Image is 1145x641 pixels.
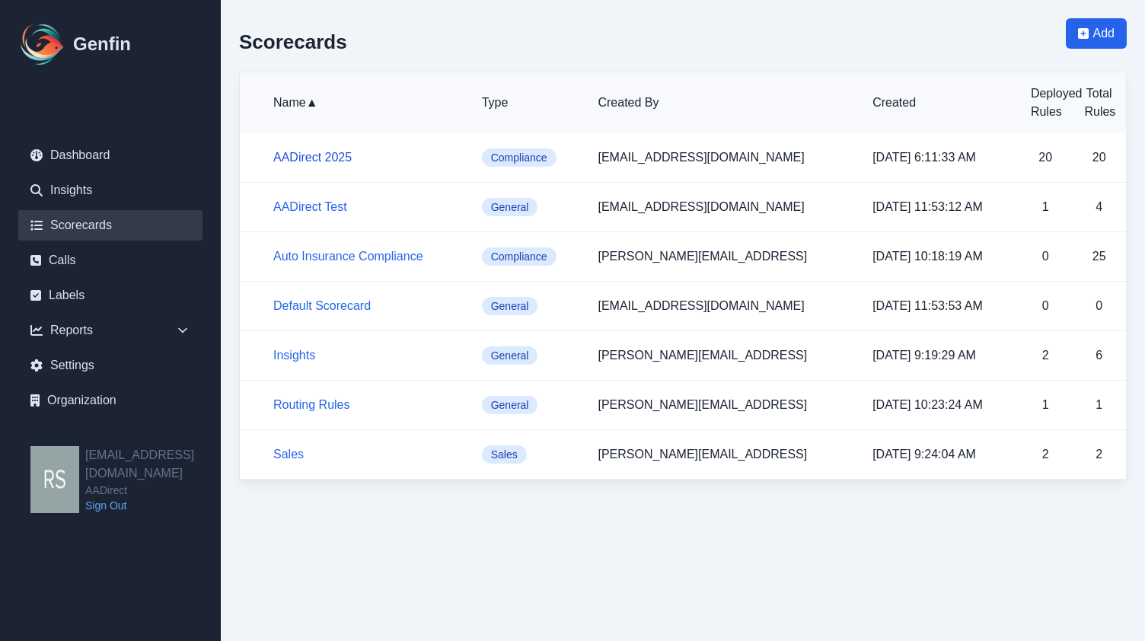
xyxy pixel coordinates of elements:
span: Compliance [482,247,557,266]
span: Sales [482,445,527,464]
h1: Genfin [73,32,131,56]
p: [DATE] 11:53:12 AM [872,198,1006,216]
a: Scorecards [18,210,203,241]
p: 20 [1084,148,1114,167]
p: [DATE] 10:23:24 AM [872,396,1006,414]
th: Created [860,72,1019,133]
span: AADirect [85,483,221,498]
a: AADirect 2025 [273,151,352,164]
p: [PERSON_NAME][EMAIL_ADDRESS] [598,445,848,464]
a: AADirect Test [273,200,347,213]
p: 20 [1031,148,1060,167]
a: Labels [18,280,203,311]
p: 1 [1031,198,1060,216]
th: Type [470,72,586,133]
h2: [EMAIL_ADDRESS][DOMAIN_NAME] [85,446,221,483]
a: Default Scorecard [273,299,371,312]
p: 6 [1084,346,1114,365]
span: General [482,396,538,414]
span: Compliance [482,148,557,167]
a: Settings [18,350,203,381]
p: 0 [1031,247,1060,266]
p: 2 [1031,346,1060,365]
span: General [482,297,538,315]
a: Auto Insurance Compliance [273,250,423,263]
p: 0 [1084,297,1114,315]
p: 4 [1084,198,1114,216]
p: [DATE] 11:53:53 AM [872,297,1006,315]
img: rsharma@aainsco.com [30,446,79,513]
p: [EMAIL_ADDRESS][DOMAIN_NAME] [598,198,848,216]
a: Insights [273,349,315,362]
a: Sales [273,448,304,461]
p: [DATE] 9:24:04 AM [872,445,1006,464]
p: 1 [1084,396,1114,414]
p: [EMAIL_ADDRESS][DOMAIN_NAME] [598,297,848,315]
a: Organization [18,385,203,416]
th: Name ▲ [240,72,470,133]
th: Total Rules [1072,72,1126,133]
a: Calls [18,245,203,276]
p: [EMAIL_ADDRESS][DOMAIN_NAME] [598,148,848,167]
span: General [482,346,538,365]
p: [DATE] 9:19:29 AM [872,346,1006,365]
a: Sign Out [85,498,221,513]
a: Routing Rules [273,398,350,411]
span: General [482,198,538,216]
p: [DATE] 6:11:33 AM [872,148,1006,167]
a: Add [1066,18,1127,72]
p: [PERSON_NAME][EMAIL_ADDRESS] [598,247,848,266]
p: [PERSON_NAME][EMAIL_ADDRESS] [598,396,848,414]
p: 1 [1031,396,1060,414]
th: Created By [585,72,860,133]
p: [PERSON_NAME][EMAIL_ADDRESS] [598,346,848,365]
p: 2 [1031,445,1060,464]
th: Deployed Rules [1019,72,1073,133]
p: [DATE] 10:18:19 AM [872,247,1006,266]
img: Logo [18,20,67,69]
p: 25 [1084,247,1114,266]
span: Add [1093,24,1115,43]
h2: Scorecards [239,30,347,53]
a: Insights [18,175,203,206]
p: 0 [1031,297,1060,315]
div: Reports [18,315,203,346]
a: Dashboard [18,140,203,171]
p: 2 [1084,445,1114,464]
